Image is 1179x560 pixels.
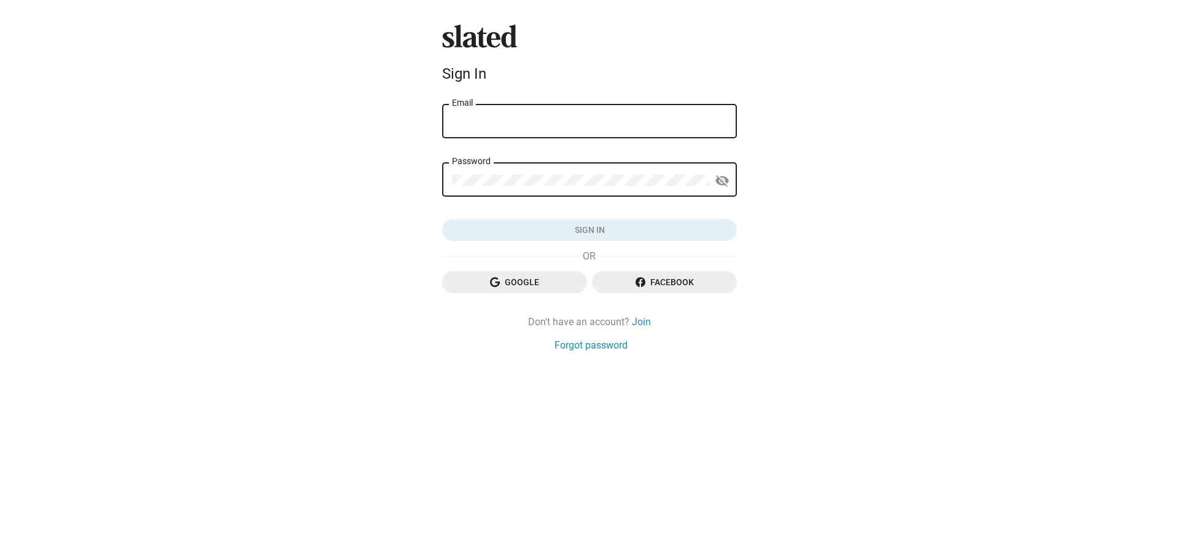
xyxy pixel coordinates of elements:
[442,25,737,87] sl-branding: Sign In
[592,271,737,293] button: Facebook
[632,315,651,328] a: Join
[715,172,730,191] mat-icon: visibility_off
[554,339,628,352] a: Forgot password
[442,271,587,293] button: Google
[602,271,727,293] span: Facebook
[442,65,737,82] div: Sign In
[710,168,734,193] button: Show password
[442,315,737,328] div: Don't have an account?
[452,271,577,293] span: Google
